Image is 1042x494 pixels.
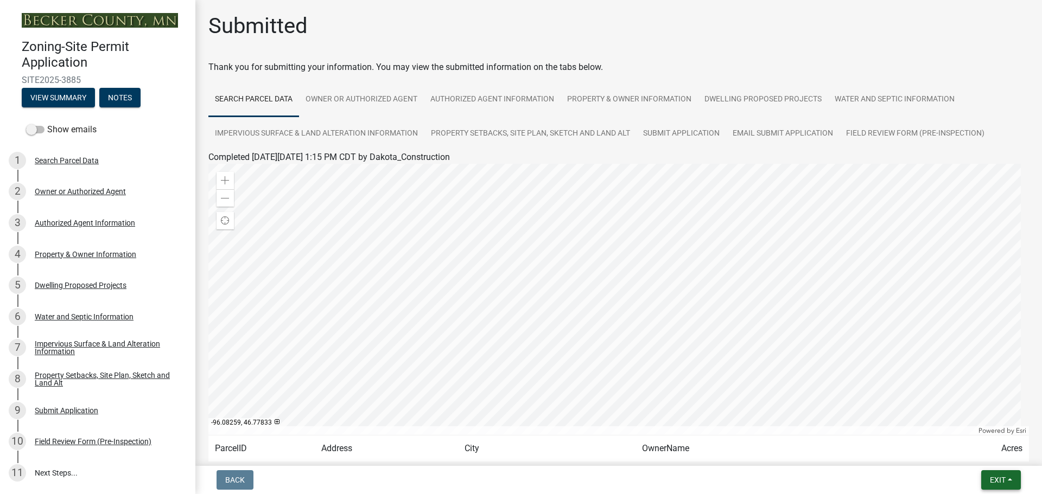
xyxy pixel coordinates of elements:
div: Impervious Surface & Land Alteration Information [35,340,178,355]
div: Property Setbacks, Site Plan, Sketch and Land Alt [35,371,178,387]
div: Dwelling Proposed Projects [35,281,126,289]
div: Owner or Authorized Agent [35,188,126,195]
td: Address [315,435,458,462]
h1: Submitted [208,13,308,39]
div: 8 [9,370,26,388]
div: Thank you for submitting your information. You may view the submitted information on the tabs below. [208,61,1029,74]
td: OwnerName [636,435,955,462]
div: 7 [9,339,26,356]
div: 10 [9,433,26,450]
wm-modal-confirm: Summary [22,94,95,102]
button: Notes [99,88,141,107]
div: Powered by [976,426,1029,435]
a: Submit Application [637,117,726,151]
div: 5 [9,277,26,294]
a: Impervious Surface & Land Alteration Information [208,117,424,151]
div: Search Parcel Data [35,157,99,164]
div: Field Review Form (Pre-Inspection) [35,438,151,445]
a: Property Setbacks, Site Plan, Sketch and Land Alt [424,117,637,151]
div: Zoom in [217,172,234,189]
td: City [458,435,636,462]
div: Find my location [217,212,234,229]
a: Property & Owner Information [561,82,698,117]
div: 4 [9,246,26,263]
div: Authorized Agent Information [35,219,135,227]
span: Exit [990,476,1006,484]
wm-modal-confirm: Notes [99,94,141,102]
label: Show emails [26,123,97,136]
div: 2 [9,183,26,200]
div: 11 [9,464,26,482]
span: Completed [DATE][DATE] 1:15 PM CDT by Dakota_Construction [208,152,450,162]
a: Email Submit Application [726,117,840,151]
a: Owner or Authorized Agent [299,82,424,117]
button: View Summary [22,88,95,107]
div: 9 [9,402,26,419]
a: Search Parcel Data [208,82,299,117]
a: Esri [1016,427,1026,434]
a: Dwelling Proposed Projects [698,82,828,117]
div: 6 [9,308,26,325]
span: SITE2025-3885 [22,75,174,85]
span: Back [225,476,245,484]
a: Field Review Form (Pre-Inspection) [840,117,991,151]
div: Property & Owner Information [35,251,136,258]
td: ParcelID [208,435,315,462]
td: Acres [955,435,1029,462]
img: Becker County, Minnesota [22,13,178,28]
div: Submit Application [35,407,98,414]
a: Authorized Agent Information [424,82,561,117]
button: Exit [981,470,1021,490]
div: Zoom out [217,189,234,207]
div: Water and Septic Information [35,313,134,320]
a: Water and Septic Information [828,82,961,117]
h4: Zoning-Site Permit Application [22,39,187,70]
div: 3 [9,214,26,232]
button: Back [217,470,253,490]
div: 1 [9,152,26,169]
